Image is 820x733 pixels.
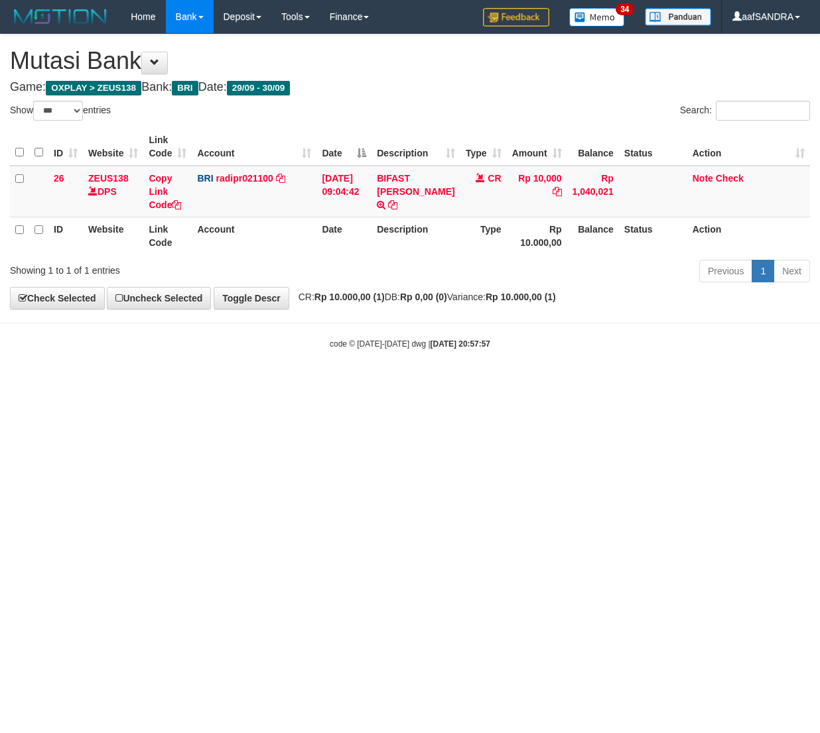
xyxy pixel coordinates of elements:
[143,128,192,166] th: Link Code: activate to sort column ascending
[107,287,211,310] a: Uncheck Selected
[227,81,291,95] span: 29/09 - 30/09
[507,128,567,166] th: Amount: activate to sort column ascending
[46,81,141,95] span: OXPLAY > ZEUS138
[48,217,83,254] th: ID
[83,166,143,217] td: DPS
[316,217,372,254] th: Date
[149,173,181,210] a: Copy Link Code
[687,128,810,166] th: Action: activate to sort column ascending
[316,128,372,166] th: Date: activate to sort column descending
[460,128,507,166] th: Type: activate to sort column ascending
[330,339,490,349] small: code © [DATE]-[DATE] dwg |
[483,8,549,27] img: Feedback.jpg
[88,173,129,184] a: ZEUS138
[567,217,619,254] th: Balance
[619,128,687,166] th: Status
[752,260,774,282] a: 1
[507,166,567,217] td: Rp 10,000
[488,173,501,184] span: CR
[507,217,567,254] th: Rp 10.000,00
[10,258,332,277] div: Showing 1 to 1 of 1 entries
[553,186,562,197] a: Copy Rp 10,000 to clipboard
[33,101,83,121] select: Showentries
[377,173,454,197] a: BIFAST [PERSON_NAME]
[314,292,385,302] strong: Rp 10.000,00 (1)
[10,287,105,310] a: Check Selected
[216,173,273,184] a: radipr021100
[172,81,198,95] span: BRI
[680,101,810,121] label: Search:
[292,292,556,302] span: CR: DB: Variance:
[619,217,687,254] th: Status
[192,217,316,254] th: Account
[774,260,810,282] a: Next
[10,48,810,74] h1: Mutasi Bank
[388,199,397,210] a: Copy BIFAST ERIKA S PAUN to clipboard
[214,287,289,310] a: Toggle Descr
[716,173,744,184] a: Check
[10,81,810,94] h4: Game: Bank: Date:
[645,8,711,26] img: panduan.png
[372,128,460,166] th: Description: activate to sort column ascending
[83,128,143,166] th: Website: activate to sort column ascending
[693,173,713,184] a: Note
[10,7,111,27] img: MOTION_logo.png
[10,101,111,121] label: Show entries
[567,166,619,217] td: Rp 1,040,021
[400,292,447,302] strong: Rp 0,00 (0)
[276,173,285,184] a: Copy radipr021100 to clipboard
[616,3,634,15] span: 34
[687,217,810,254] th: Action
[486,292,556,302] strong: Rp 10.000,00 (1)
[83,217,143,254] th: Website
[431,339,490,349] strong: [DATE] 20:57:57
[192,128,316,166] th: Account: activate to sort column ascending
[716,101,810,121] input: Search:
[460,217,507,254] th: Type
[54,173,64,184] span: 26
[197,173,213,184] span: BRI
[48,128,83,166] th: ID: activate to sort column ascending
[569,8,625,27] img: Button%20Memo.svg
[372,217,460,254] th: Description
[143,217,192,254] th: Link Code
[316,166,372,217] td: [DATE] 09:04:42
[699,260,752,282] a: Previous
[567,128,619,166] th: Balance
